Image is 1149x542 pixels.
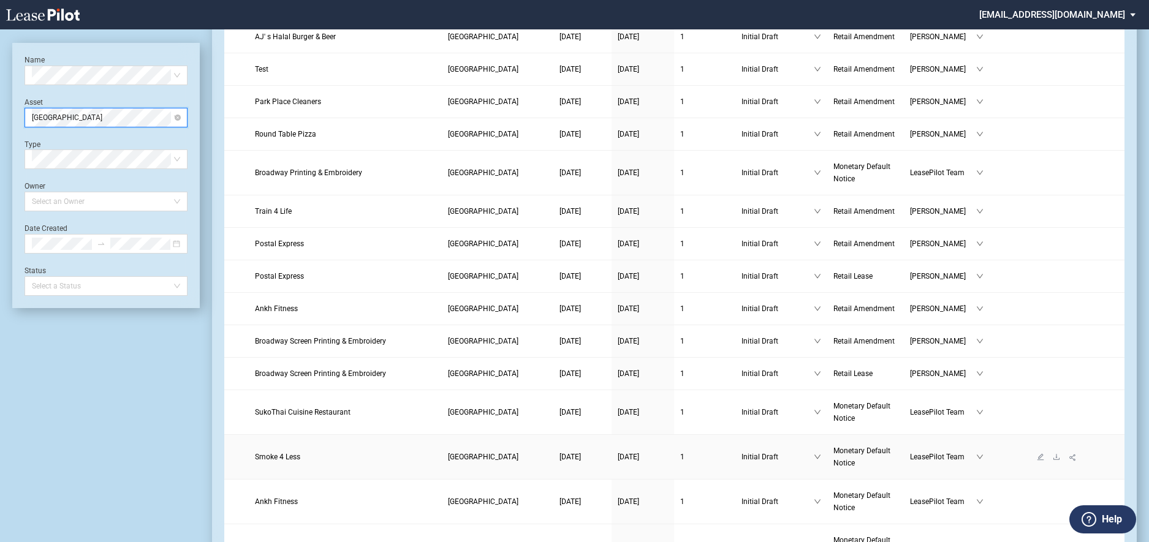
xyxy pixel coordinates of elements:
a: edit [1033,453,1049,461]
a: 1 [680,367,729,380]
a: [DATE] [618,31,668,43]
span: Initial Draft [741,406,814,418]
span: 1 [680,408,684,416]
span: Heritage Park Plaza [448,168,518,177]
span: [DATE] [559,168,581,177]
span: [DATE] [618,272,639,280]
span: [DATE] [559,65,581,73]
span: down [814,305,821,312]
span: 1 [680,337,684,345]
span: down [814,273,821,280]
a: [DATE] [559,406,605,418]
span: close-circle [175,115,181,121]
a: [DATE] [559,205,605,217]
a: 1 [680,128,729,140]
span: Monetary Default Notice [833,162,890,183]
span: 1 [680,497,684,506]
a: [DATE] [618,167,668,179]
a: [GEOGRAPHIC_DATA] [448,406,547,418]
span: LeasePilot Team [910,406,976,418]
span: down [976,240,984,247]
span: LeasePilot Team [910,495,976,508]
span: share-alt [1069,453,1077,462]
span: Smoke 4 Less [255,453,300,461]
span: [DATE] [559,272,581,280]
a: Postal Express [255,270,436,282]
span: 1 [680,130,684,138]
span: down [976,66,984,73]
span: Heritage Park Plaza [448,369,518,378]
span: 1 [680,369,684,378]
button: Help [1069,505,1136,533]
span: down [814,408,821,416]
span: Ankh Fitness [255,304,298,313]
span: down [976,408,984,416]
a: 1 [680,96,729,108]
span: download [1053,453,1060,461]
span: AJ' s Halal Burger & Beer [255,32,336,41]
span: 1 [680,207,684,216]
span: [DATE] [618,65,639,73]
span: [DATE] [618,97,639,106]
a: [GEOGRAPHIC_DATA] [448,167,547,179]
span: Broadway Screen Printing & Embroidery [255,369,386,378]
a: 1 [680,495,729,508]
span: down [976,305,984,312]
a: Retail Amendment [833,303,898,315]
a: [DATE] [559,31,605,43]
span: [PERSON_NAME] [910,335,976,347]
a: [GEOGRAPHIC_DATA] [448,31,547,43]
span: Test [255,65,268,73]
span: [PERSON_NAME] [910,270,976,282]
a: Round Table Pizza [255,128,436,140]
span: Retail Amendment [833,337,895,345]
span: Train 4 Life [255,207,292,216]
span: [DATE] [618,130,639,138]
span: Heritage Park Plaza [448,65,518,73]
a: [DATE] [559,335,605,347]
a: [GEOGRAPHIC_DATA] [448,128,547,140]
a: [DATE] [618,335,668,347]
span: [DATE] [559,239,581,248]
a: 1 [680,205,729,217]
span: Initial Draft [741,31,814,43]
span: down [976,370,984,377]
a: [GEOGRAPHIC_DATA] [448,335,547,347]
a: Park Place Cleaners [255,96,436,108]
a: Retail Lease [833,270,898,282]
span: down [976,453,984,461]
span: 1 [680,32,684,41]
a: [DATE] [559,96,605,108]
span: [DATE] [618,207,639,216]
span: [PERSON_NAME] [910,303,976,315]
a: 1 [680,335,729,347]
label: Asset [25,98,43,107]
span: [DATE] [559,337,581,345]
span: Round Table Pizza [255,130,316,138]
a: [GEOGRAPHIC_DATA] [448,367,547,380]
span: [DATE] [618,304,639,313]
span: Broadway Screen Printing & Embroidery [255,337,386,345]
span: 1 [680,65,684,73]
span: Heritage Park Plaza [448,32,518,41]
span: Retail Amendment [833,130,895,138]
a: Ankh Fitness [255,495,436,508]
a: [DATE] [618,451,668,463]
span: Retail Amendment [833,32,895,41]
span: down [814,208,821,215]
span: Retail Lease [833,272,873,280]
span: Initial Draft [741,451,814,463]
span: [DATE] [559,408,581,416]
span: Initial Draft [741,303,814,315]
a: [DATE] [618,495,668,508]
span: [PERSON_NAME] [910,238,976,250]
a: [DATE] [618,238,668,250]
span: Retail Amendment [833,207,895,216]
a: [GEOGRAPHIC_DATA] [448,451,547,463]
span: 1 [680,239,684,248]
span: [DATE] [559,130,581,138]
span: 1 [680,453,684,461]
a: [DATE] [618,367,668,380]
a: [DATE] [559,451,605,463]
span: Ankh Fitness [255,497,298,506]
